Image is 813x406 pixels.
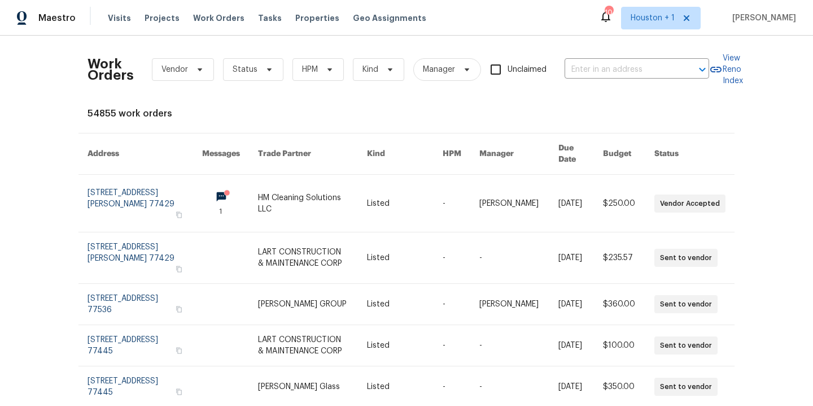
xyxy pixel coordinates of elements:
[249,133,358,175] th: Trade Partner
[470,232,549,284] td: -
[358,175,434,232] td: Listed
[358,325,434,366] td: Listed
[728,12,796,24] span: [PERSON_NAME]
[258,14,282,22] span: Tasks
[193,133,249,175] th: Messages
[631,12,675,24] span: Houston + 1
[108,12,131,24] span: Visits
[423,64,455,75] span: Manager
[362,64,378,75] span: Kind
[88,58,134,81] h2: Work Orders
[434,232,470,284] td: -
[88,108,725,119] div: 54855 work orders
[549,133,594,175] th: Due Date
[193,12,244,24] span: Work Orders
[605,7,613,18] div: 10
[174,387,184,397] button: Copy Address
[694,62,710,77] button: Open
[249,284,358,325] td: [PERSON_NAME] GROUP
[145,12,180,24] span: Projects
[249,175,358,232] td: HM Cleaning Solutions LLC
[249,232,358,284] td: LART CONSTRUCTION & MAINTENANCE CORP
[470,284,549,325] td: [PERSON_NAME]
[174,304,184,314] button: Copy Address
[233,64,257,75] span: Status
[470,133,549,175] th: Manager
[645,133,735,175] th: Status
[161,64,188,75] span: Vendor
[295,12,339,24] span: Properties
[78,133,193,175] th: Address
[434,133,470,175] th: HPM
[38,12,76,24] span: Maestro
[358,284,434,325] td: Listed
[174,345,184,356] button: Copy Address
[434,284,470,325] td: -
[434,175,470,232] td: -
[174,210,184,220] button: Copy Address
[302,64,318,75] span: HPM
[434,325,470,366] td: -
[709,53,743,87] a: View Reno Index
[470,325,549,366] td: -
[353,12,426,24] span: Geo Assignments
[508,64,547,76] span: Unclaimed
[594,133,645,175] th: Budget
[358,133,434,175] th: Kind
[358,232,434,284] td: Listed
[565,61,677,79] input: Enter in an address
[470,175,549,232] td: [PERSON_NAME]
[249,325,358,366] td: LART CONSTRUCTION & MAINTENANCE CORP
[174,264,184,274] button: Copy Address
